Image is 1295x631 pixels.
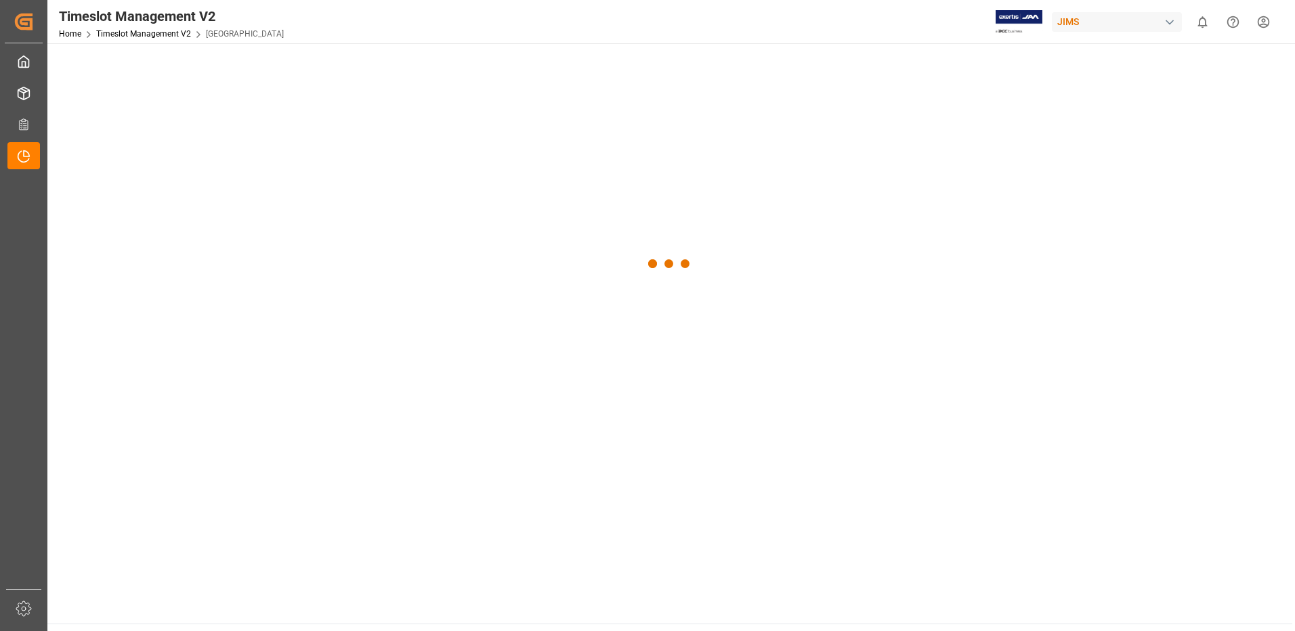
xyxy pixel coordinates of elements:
[1052,9,1187,35] button: JIMS
[996,10,1042,34] img: Exertis%20JAM%20-%20Email%20Logo.jpg_1722504956.jpg
[96,29,191,39] a: Timeslot Management V2
[1187,7,1218,37] button: show 0 new notifications
[59,29,81,39] a: Home
[59,6,284,26] div: Timeslot Management V2
[1052,12,1182,32] div: JIMS
[1218,7,1248,37] button: Help Center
